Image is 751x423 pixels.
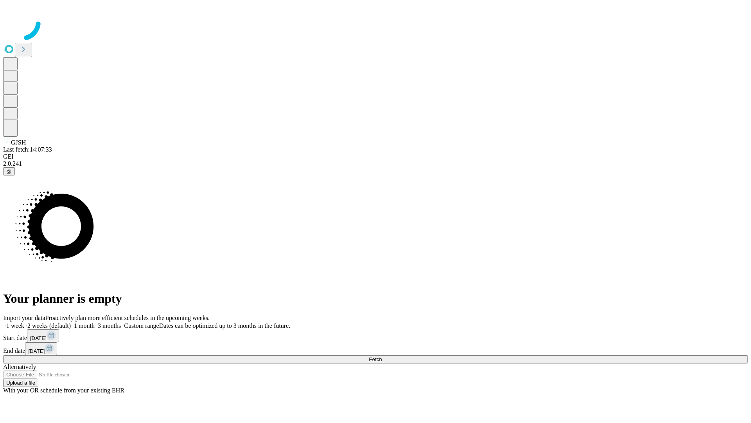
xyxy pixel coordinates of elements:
[3,315,45,321] span: Import your data
[30,335,47,341] span: [DATE]
[3,363,36,370] span: Alternatively
[6,168,12,174] span: @
[3,387,124,394] span: With your OR schedule from your existing EHR
[3,291,748,306] h1: Your planner is empty
[45,315,210,321] span: Proactively plan more efficient schedules in the upcoming weeks.
[159,322,290,329] span: Dates can be optimized up to 3 months in the future.
[27,322,71,329] span: 2 weeks (default)
[3,379,38,387] button: Upload a file
[28,348,45,354] span: [DATE]
[11,139,26,146] span: GJSH
[3,153,748,160] div: GEI
[3,160,748,167] div: 2.0.241
[3,146,52,153] span: Last fetch: 14:07:33
[98,322,121,329] span: 3 months
[3,355,748,363] button: Fetch
[3,329,748,342] div: Start date
[27,329,59,342] button: [DATE]
[3,342,748,355] div: End date
[369,356,382,362] span: Fetch
[124,322,159,329] span: Custom range
[25,342,57,355] button: [DATE]
[74,322,95,329] span: 1 month
[6,322,24,329] span: 1 week
[3,167,15,175] button: @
